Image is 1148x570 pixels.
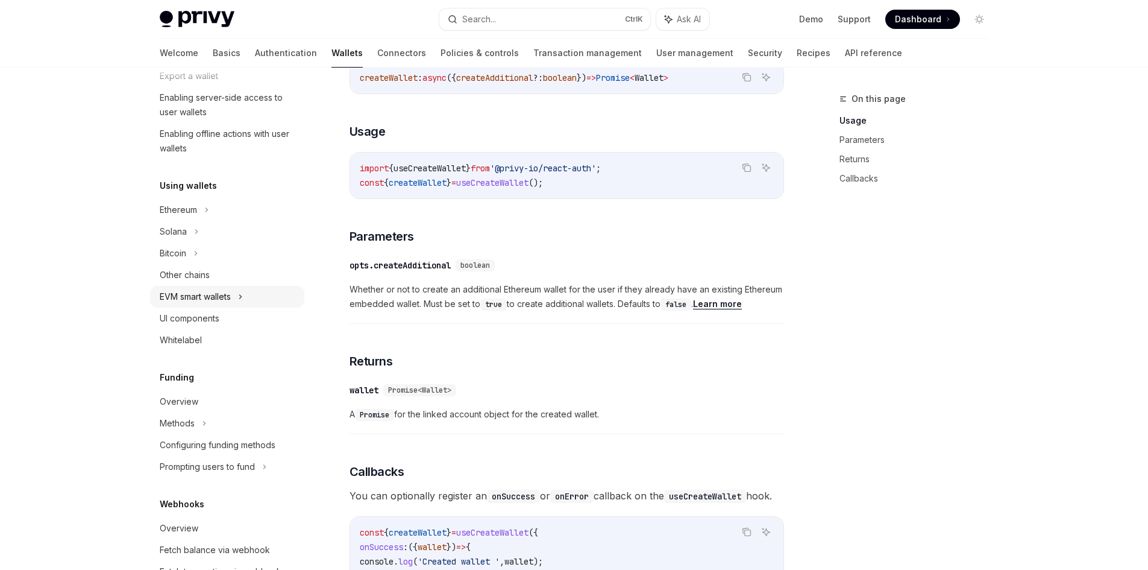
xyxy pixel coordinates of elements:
div: Other chains [160,268,210,282]
a: Configuring funding methods [150,434,304,456]
span: Parameters [350,228,414,245]
span: } [447,177,451,188]
span: import [360,163,389,174]
span: } [466,163,471,174]
a: Connectors [377,39,426,68]
a: Wallets [331,39,363,68]
a: Basics [213,39,240,68]
button: Search...CtrlK [439,8,650,30]
span: ({ [447,72,456,83]
span: wallet [418,542,447,553]
a: Dashboard [885,10,960,29]
a: Authentication [255,39,317,68]
div: opts.createAdditional [350,259,451,271]
div: Methods [160,416,195,431]
a: Parameters [839,130,999,150]
a: Whitelabel [150,329,304,351]
span: : [418,72,422,83]
div: Enabling offline actions with user wallets [160,127,297,156]
span: You can optionally register an or callback on the hook. [350,487,784,504]
a: Security [748,39,782,68]
span: log [398,556,413,567]
h5: Using wallets [160,179,217,193]
span: , [500,556,504,567]
a: Overview [150,391,304,413]
span: : [403,542,408,553]
span: ({ [529,527,538,538]
span: { [466,542,471,553]
span: createWallet [360,72,418,83]
code: onError [550,490,594,503]
a: Learn more [693,299,742,309]
span: Ctrl K [625,14,643,24]
span: Dashboard [895,13,941,25]
span: ( [413,556,418,567]
button: Ask AI [758,524,774,540]
span: const [360,177,384,188]
span: }) [447,542,456,553]
code: false [660,299,691,311]
a: Transaction management [533,39,642,68]
span: > [663,72,668,83]
div: Solana [160,224,187,239]
span: A for the linked account object for the created wallet. [350,407,784,422]
span: => [456,542,466,553]
div: Prompting users to fund [160,460,255,474]
button: Toggle dark mode [970,10,989,29]
span: onSuccess [360,542,403,553]
code: true [480,299,507,311]
span: const [360,527,384,538]
span: (); [529,177,543,188]
img: light logo [160,11,234,28]
div: Enabling server-side access to user wallets [160,90,297,119]
span: createWallet [389,527,447,538]
a: Policies & controls [441,39,519,68]
div: Search... [462,12,496,27]
span: useCreateWallet [456,527,529,538]
span: => [586,72,596,83]
a: Returns [839,150,999,169]
a: Demo [799,13,823,25]
button: Copy the contents from the code block [739,69,754,85]
span: = [451,177,456,188]
span: { [389,163,394,174]
span: On this page [852,92,906,106]
span: wallet [504,556,533,567]
div: Fetch balance via webhook [160,543,270,557]
a: Overview [150,518,304,539]
span: 'Created wallet ' [418,556,500,567]
span: from [471,163,490,174]
div: Overview [160,394,198,409]
button: Ask AI [758,69,774,85]
a: UI components [150,308,304,329]
a: Fetch balance via webhook [150,539,304,561]
span: '@privy-io/react-auth' [490,163,596,174]
span: ?: [533,72,543,83]
code: onSuccess [487,490,540,503]
a: Usage [839,111,999,130]
span: < [630,72,635,83]
div: EVM smart wallets [160,290,231,304]
a: Support [838,13,871,25]
h5: Webhooks [160,497,204,511]
span: Returns [350,353,393,370]
div: Whitelabel [160,333,202,347]
span: Promise [596,72,630,83]
span: boolean [460,261,490,270]
span: createWallet [389,177,447,188]
span: }) [577,72,586,83]
a: Other chains [150,264,304,286]
a: User management [656,39,733,68]
span: console [360,556,394,567]
code: Promise [355,409,394,421]
div: Ethereum [160,203,197,217]
a: API reference [845,39,902,68]
span: { [384,527,389,538]
button: Copy the contents from the code block [739,160,754,176]
a: Recipes [797,39,830,68]
span: ({ [408,542,418,553]
span: useCreateWallet [456,177,529,188]
h5: Funding [160,370,194,385]
span: . [394,556,398,567]
span: { [384,177,389,188]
